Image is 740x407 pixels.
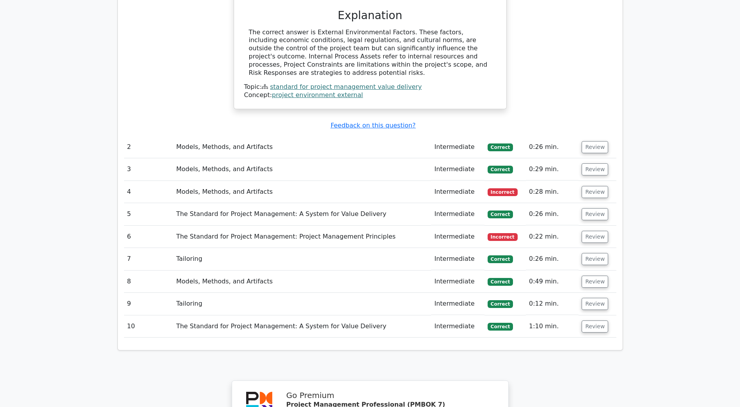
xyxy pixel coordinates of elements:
td: Intermediate [431,203,484,225]
td: Models, Methods, and Artifacts [173,158,431,180]
td: Models, Methods, and Artifacts [173,271,431,293]
td: 5 [124,203,173,225]
td: Intermediate [431,271,484,293]
td: 3 [124,158,173,180]
td: Intermediate [431,315,484,338]
button: Review [582,253,608,265]
button: Review [582,186,608,198]
td: 0:28 min. [526,181,579,203]
td: Models, Methods, and Artifacts [173,136,431,158]
td: 0:49 min. [526,271,579,293]
td: 1:10 min. [526,315,579,338]
td: The Standard for Project Management: Project Management Principles [173,226,431,248]
td: Models, Methods, and Artifacts [173,181,431,203]
a: project environment external [272,91,363,99]
button: Review [582,231,608,243]
td: 4 [124,181,173,203]
td: 2 [124,136,173,158]
span: Incorrect [488,188,518,196]
td: 7 [124,248,173,270]
span: Correct [488,278,513,286]
td: 0:22 min. [526,226,579,248]
td: Tailoring [173,293,431,315]
button: Review [582,298,608,310]
td: 0:26 min. [526,203,579,225]
a: standard for project management value delivery [270,83,422,90]
td: Intermediate [431,293,484,315]
td: 10 [124,315,173,338]
span: Correct [488,300,513,308]
button: Review [582,276,608,288]
td: 0:26 min. [526,248,579,270]
button: Review [582,163,608,175]
button: Review [582,208,608,220]
div: The correct answer is External Environmental Factors. These factors, including economic condition... [249,28,492,77]
td: 0:12 min. [526,293,579,315]
span: Correct [488,255,513,263]
td: 0:29 min. [526,158,579,180]
td: 8 [124,271,173,293]
span: Correct [488,143,513,151]
button: Review [582,320,608,333]
td: 0:26 min. [526,136,579,158]
td: The Standard for Project Management: A System for Value Delivery [173,315,431,338]
td: The Standard for Project Management: A System for Value Delivery [173,203,431,225]
td: Intermediate [431,158,484,180]
td: Intermediate [431,248,484,270]
span: Incorrect [488,233,518,241]
button: Review [582,141,608,153]
a: Feedback on this question? [330,122,415,129]
td: Intermediate [431,136,484,158]
td: Tailoring [173,248,431,270]
div: Concept: [244,91,496,99]
td: Intermediate [431,181,484,203]
span: Correct [488,323,513,331]
td: 9 [124,293,173,315]
span: Correct [488,166,513,173]
div: Topic: [244,83,496,91]
td: 6 [124,226,173,248]
td: Intermediate [431,226,484,248]
span: Correct [488,211,513,218]
h3: Explanation [249,9,492,22]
